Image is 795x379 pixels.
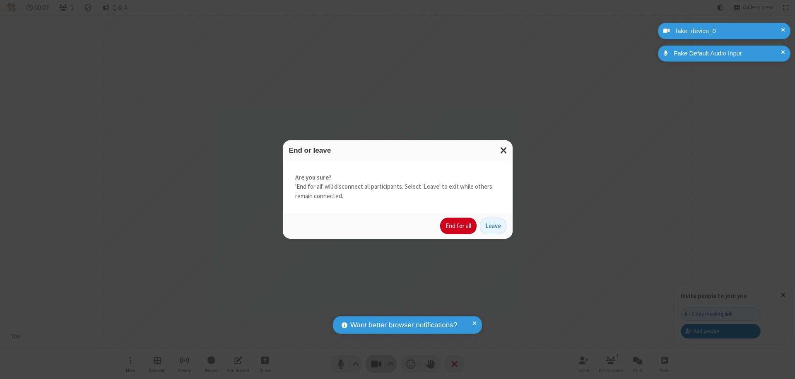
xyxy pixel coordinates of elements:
[671,49,784,58] div: Fake Default Audio Input
[289,146,506,154] h3: End or leave
[440,218,477,234] button: End for all
[673,26,784,36] div: fake_device_0
[350,320,457,331] span: Want better browser notifications?
[283,161,513,213] div: 'End for all' will disconnect all participants. Select 'Leave' to exit while others remain connec...
[480,218,506,234] button: Leave
[295,173,500,182] strong: Are you sure?
[495,140,513,161] button: Close modal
